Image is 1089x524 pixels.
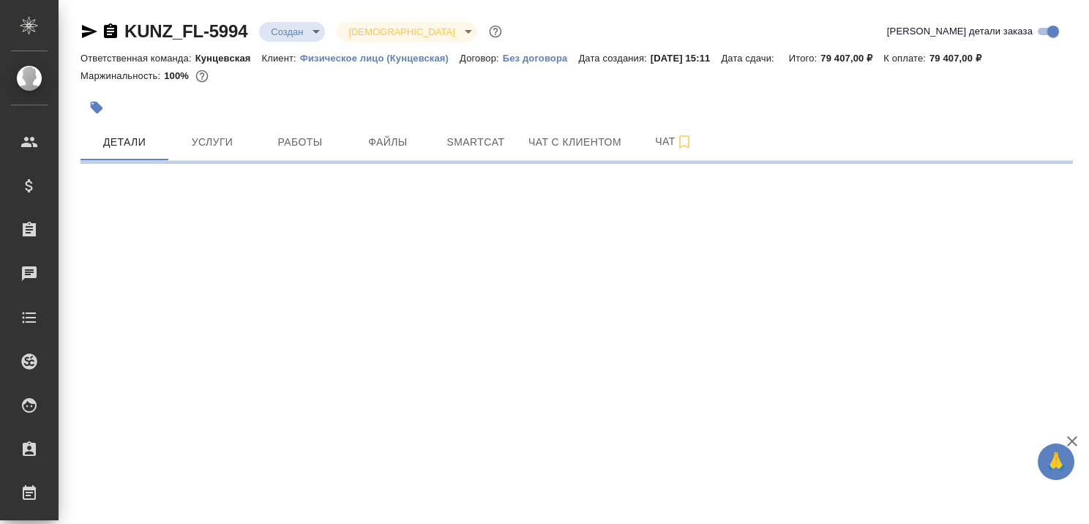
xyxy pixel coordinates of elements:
p: Дата создания: [578,53,650,64]
p: Клиент: [262,53,300,64]
p: 79 407,00 ₽ [820,53,883,64]
button: Доп статусы указывают на важность/срочность заказа [486,22,505,41]
button: 🙏 [1038,443,1074,480]
span: Smartcat [441,133,511,151]
button: Добавить тэг [81,91,113,124]
svg: Подписаться [676,133,693,151]
p: Итого: [789,53,820,64]
div: Создан [337,22,476,42]
span: [PERSON_NAME] детали заказа [887,24,1033,39]
button: 0.00 RUB; [192,67,212,86]
p: [DATE] 15:11 [651,53,722,64]
div: Создан [259,22,325,42]
p: Физическое лицо (Кунцевская) [300,53,460,64]
p: Дата сдачи: [721,53,777,64]
span: Услуги [177,133,247,151]
button: Создан [266,26,307,38]
span: Работы [265,133,335,151]
button: [DEMOGRAPHIC_DATA] [344,26,459,38]
p: Кунцевская [195,53,262,64]
a: KUNZ_FL-5994 [124,21,247,41]
p: 79 407,00 ₽ [929,53,992,64]
p: Ответственная команда: [81,53,195,64]
button: Скопировать ссылку для ЯМессенджера [81,23,98,40]
p: Маржинальность: [81,70,164,81]
span: 🙏 [1044,446,1069,477]
a: Физическое лицо (Кунцевская) [300,51,460,64]
span: Чат [639,132,709,151]
span: Чат с клиентом [528,133,621,151]
span: Детали [89,133,160,151]
button: Скопировать ссылку [102,23,119,40]
span: Файлы [353,133,423,151]
p: Договор: [460,53,503,64]
p: Без договора [503,53,579,64]
p: К оплате: [883,53,929,64]
a: Без договора [503,51,579,64]
p: 100% [164,70,192,81]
